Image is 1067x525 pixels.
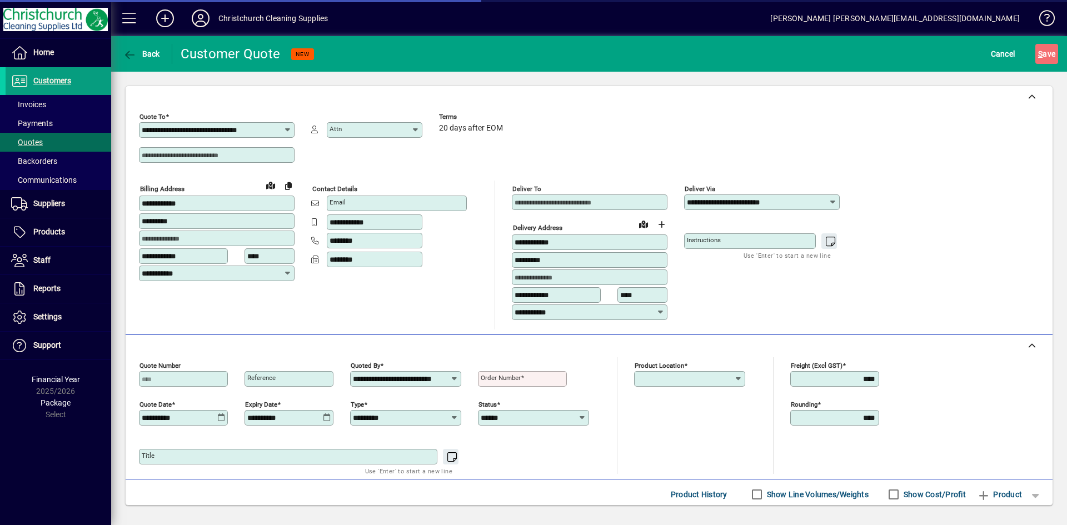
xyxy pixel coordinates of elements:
span: Communications [11,176,77,184]
button: Copy to Delivery address [280,177,297,194]
span: Financial Year [32,375,80,384]
button: Save [1035,44,1058,64]
span: ave [1038,45,1055,63]
mat-label: Order number [481,374,521,382]
mat-label: Freight (excl GST) [791,361,842,369]
mat-label: Quote date [139,400,172,408]
a: Reports [6,275,111,303]
mat-label: Quote number [139,361,181,369]
a: Home [6,39,111,67]
span: Settings [33,312,62,321]
a: Payments [6,114,111,133]
button: Cancel [988,44,1018,64]
mat-hint: Use 'Enter' to start a new line [365,464,452,477]
span: 20 days after EOM [439,124,503,133]
mat-label: Rounding [791,400,817,408]
label: Show Cost/Profit [901,489,966,500]
span: Package [41,398,71,407]
mat-label: Status [478,400,497,408]
a: Support [6,332,111,359]
mat-label: Quoted by [351,361,380,369]
span: Home [33,48,54,57]
span: Payments [11,119,53,128]
button: Choose address [652,216,670,233]
div: Customer Quote [181,45,281,63]
div: Christchurch Cleaning Supplies [218,9,328,27]
button: Add [147,8,183,28]
span: Backorders [11,157,57,166]
span: Staff [33,256,51,264]
mat-label: Type [351,400,364,408]
mat-label: Attn [330,125,342,133]
a: Suppliers [6,190,111,218]
mat-label: Product location [635,361,684,369]
mat-label: Instructions [687,236,721,244]
mat-hint: Use 'Enter' to start a new line [744,249,831,262]
a: Knowledge Base [1031,2,1053,38]
label: Show Line Volumes/Weights [765,489,869,500]
mat-label: Title [142,452,154,459]
mat-label: Deliver via [685,185,715,193]
a: Invoices [6,95,111,114]
span: S [1038,49,1043,58]
span: Customers [33,76,71,85]
span: Suppliers [33,199,65,208]
a: View on map [262,176,280,194]
mat-label: Reference [247,374,276,382]
span: Products [33,227,65,236]
span: Reports [33,284,61,293]
a: Communications [6,171,111,189]
mat-label: Expiry date [245,400,277,408]
span: Quotes [11,138,43,147]
a: Quotes [6,133,111,152]
span: Back [123,49,160,58]
span: Cancel [991,45,1015,63]
a: Products [6,218,111,246]
span: Terms [439,113,506,121]
span: Product [977,486,1022,503]
button: Product History [666,484,732,504]
span: Support [33,341,61,349]
span: NEW [296,51,310,58]
a: View on map [635,215,652,233]
button: Back [120,44,163,64]
mat-label: Deliver To [512,185,541,193]
span: Product History [671,486,727,503]
div: [PERSON_NAME] [PERSON_NAME][EMAIL_ADDRESS][DOMAIN_NAME] [770,9,1020,27]
mat-label: Quote To [139,113,166,121]
a: Backorders [6,152,111,171]
button: Product [971,484,1028,504]
app-page-header-button: Back [111,44,172,64]
mat-label: Email [330,198,346,206]
span: Invoices [11,100,46,109]
a: Settings [6,303,111,331]
button: Profile [183,8,218,28]
a: Staff [6,247,111,274]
